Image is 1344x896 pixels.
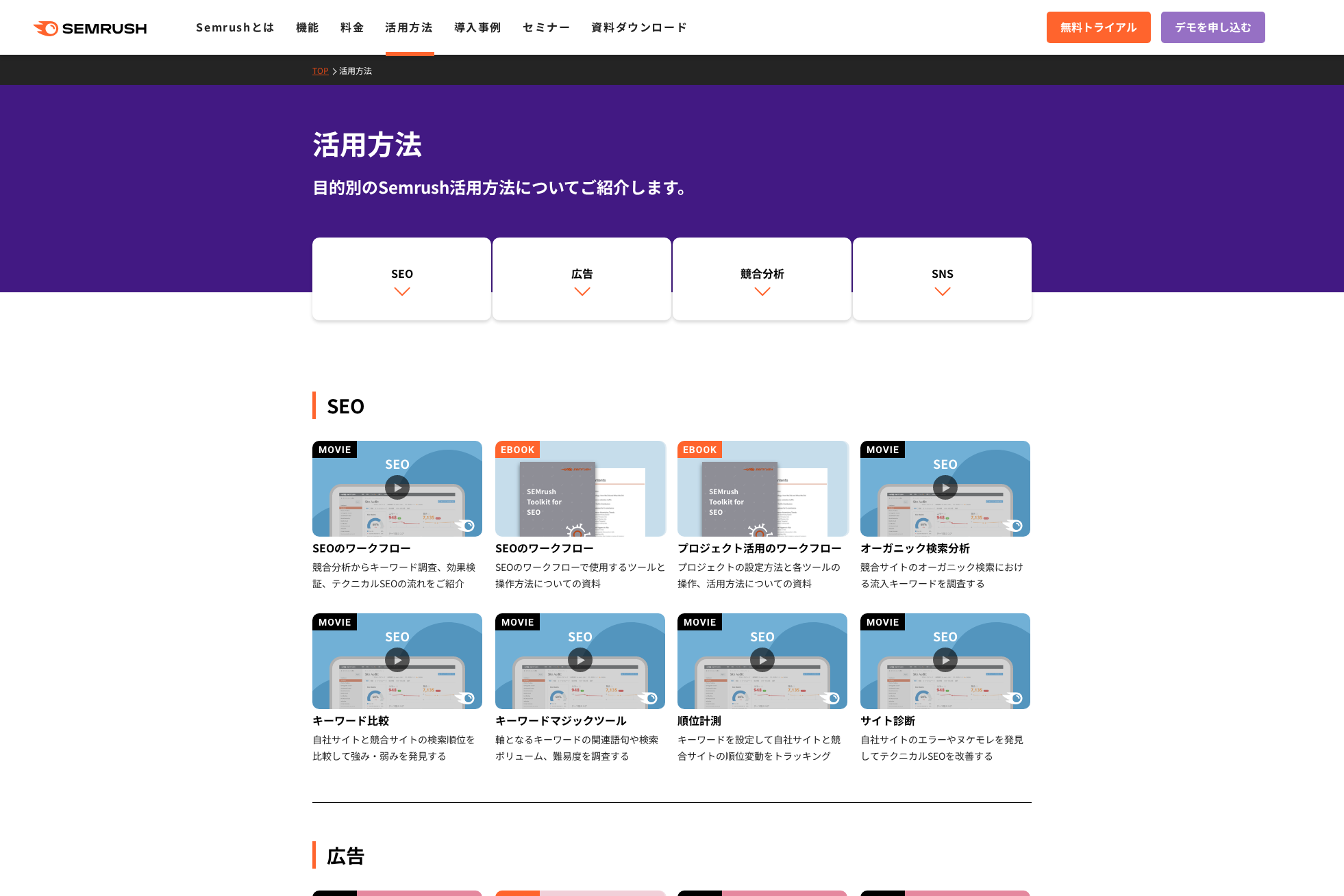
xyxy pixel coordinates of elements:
[860,559,1032,591] div: 競合サイトのオーガニック検索における流入キーワードを調査する
[454,18,502,35] a: 導入事例
[312,537,484,559] div: SEOのワークフロー
[1161,12,1265,43] a: デモを申し込む
[312,392,1032,419] div: SEO
[677,537,849,559] div: プロジェクト活用のワークフロー
[523,18,571,35] a: セミナー
[495,441,667,591] a: SEOのワークフロー SEOのワークフローで使用するツールと操作方法についての資料
[677,613,849,764] a: 順位計測 キーワードを設定して自社サイトと競合サイトの順位変動をトラッキング
[860,441,1032,591] a: オーガニック検索分析 競合サイトのオーガニック検索における流入キーワードを調査する
[296,18,320,35] a: 機能
[312,441,484,591] a: SEOのワークフロー 競合分析からキーワード調査、効果検証、テクニカルSEOの流れをご紹介
[493,238,671,321] a: 広告
[1060,18,1137,36] span: 無料トライアル
[312,731,484,764] div: 自社サイトと競合サイトの検索順位を比較して強み・弱みを発見する
[677,709,849,731] div: 順位計測
[677,731,849,764] div: キーワードを設定して自社サイトと競合サイトの順位変動をトラッキング
[312,123,1032,164] h1: 活用方法
[312,175,1032,199] div: 目的別のSemrush活用方法についてご紹介します。
[312,238,491,321] a: SEO
[499,265,664,281] div: 広告
[495,731,667,764] div: 軸となるキーワードの関連語句や検索ボリューム、難易度を調査する
[340,18,364,35] a: 料金
[673,238,851,321] a: 競合分析
[319,265,484,281] div: SEO
[312,841,1032,869] div: 広告
[495,559,667,591] div: SEOのワークフローで使用するツールと操作方法についての資料
[312,613,484,764] a: キーワード比較 自社サイトと競合サイトの検索順位を比較して強み・弱みを発見する
[680,265,845,281] div: 競合分析
[860,731,1032,764] div: 自社サイトのエラーやヌケモレを発見してテクニカルSEOを改善する
[860,709,1032,731] div: サイト診断
[853,238,1032,321] a: SNS
[1175,18,1252,36] span: デモを申し込む
[495,613,667,764] a: キーワードマジックツール 軸となるキーワードの関連語句や検索ボリューム、難易度を調査する
[1047,12,1151,43] a: 無料トライアル
[339,64,382,76] a: 活用方法
[677,441,849,591] a: プロジェクト活用のワークフロー プロジェクトの設定方法と各ツールの操作、活用方法についての資料
[591,18,688,35] a: 資料ダウンロード
[495,537,667,559] div: SEOのワークフロー
[860,265,1025,281] div: SNS
[196,18,275,35] a: Semrushとは
[385,18,433,35] a: 活用方法
[677,559,849,591] div: プロジェクトの設定方法と各ツールの操作、活用方法についての資料
[860,613,1032,764] a: サイト診断 自社サイトのエラーやヌケモレを発見してテクニカルSEOを改善する
[312,64,339,76] a: TOP
[312,709,484,731] div: キーワード比較
[495,709,667,731] div: キーワードマジックツール
[312,559,484,591] div: 競合分析からキーワード調査、効果検証、テクニカルSEOの流れをご紹介
[860,537,1032,559] div: オーガニック検索分析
